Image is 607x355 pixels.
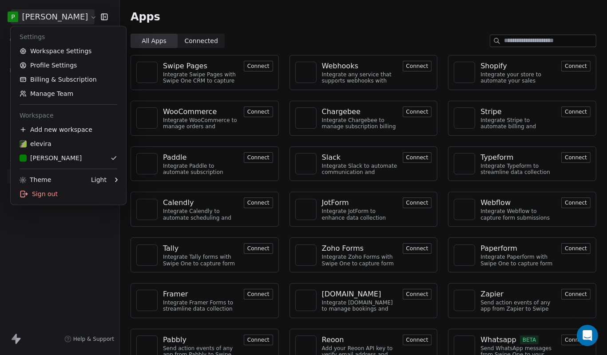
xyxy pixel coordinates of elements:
[20,140,27,147] img: Logo-2.png
[14,108,123,122] div: Workspace
[14,72,123,87] a: Billing & Subscription
[20,175,51,184] div: Theme
[14,30,123,44] div: Settings
[20,139,52,148] div: elevira
[14,187,123,201] div: Sign out
[14,122,123,137] div: Add new workspace
[14,44,123,58] a: Workspace Settings
[14,58,123,72] a: Profile Settings
[20,154,82,162] div: [PERSON_NAME]
[14,87,123,101] a: Manage Team
[91,175,107,184] div: Light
